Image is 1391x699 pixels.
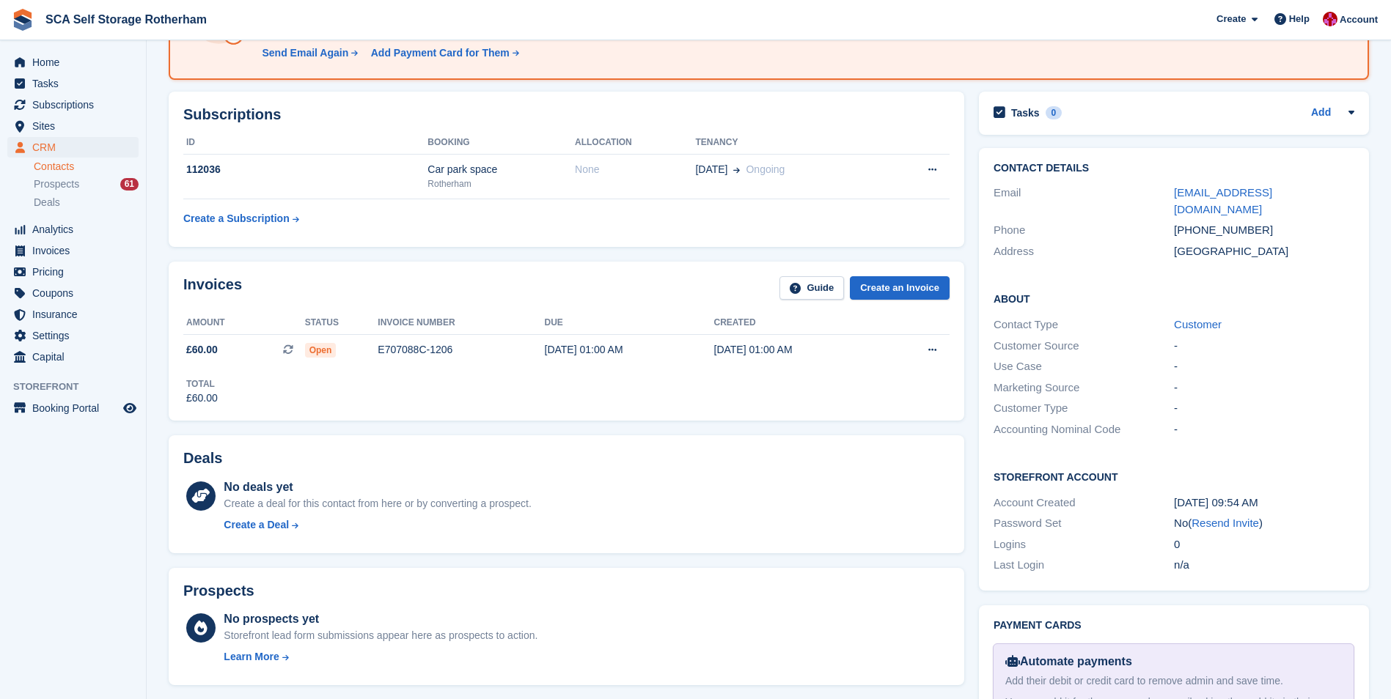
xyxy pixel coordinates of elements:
[1311,105,1331,122] a: Add
[7,262,139,282] a: menu
[994,338,1174,355] div: Customer Source
[994,536,1174,553] div: Logins
[1174,358,1354,375] div: -
[1192,517,1259,529] a: Resend Invite
[32,116,120,136] span: Sites
[994,291,1354,306] h2: About
[183,162,427,177] div: 112036
[575,131,695,155] th: Allocation
[305,343,337,358] span: Open
[7,137,139,158] a: menu
[7,304,139,325] a: menu
[224,649,279,665] div: Learn More
[183,106,950,123] h2: Subscriptions
[1174,515,1354,532] div: No
[32,262,120,282] span: Pricing
[1174,318,1222,330] a: Customer
[378,342,544,358] div: E707088C-1206
[183,205,299,232] a: Create a Subscription
[994,185,1174,218] div: Email
[365,45,521,61] a: Add Payment Card for Them
[994,620,1354,632] h2: Payment cards
[13,380,146,394] span: Storefront
[32,95,120,115] span: Subscriptions
[1174,380,1354,396] div: -
[371,45,510,61] div: Add Payment Card for Them
[32,219,120,240] span: Analytics
[183,211,290,226] div: Create a Subscription
[224,517,289,533] div: Create a Deal
[994,358,1174,375] div: Use Case
[714,342,884,358] div: [DATE] 01:00 AM
[1046,106,1062,119] div: 0
[32,398,120,418] span: Booking Portal
[1005,673,1342,689] div: Add their debit or credit card to remove admin and save time.
[7,219,139,240] a: menu
[427,162,575,177] div: Car park space
[1174,222,1354,239] div: [PHONE_NUMBER]
[994,469,1354,484] h2: Storefront Account
[224,649,537,665] a: Learn More
[994,421,1174,438] div: Accounting Nominal Code
[183,311,305,335] th: Amount
[1174,338,1354,355] div: -
[545,342,714,358] div: [DATE] 01:00 AM
[1174,495,1354,511] div: [DATE] 09:54 AM
[427,177,575,191] div: Rotherham
[1216,12,1246,26] span: Create
[427,131,575,155] th: Booking
[1289,12,1310,26] span: Help
[32,347,120,367] span: Capital
[1340,12,1378,27] span: Account
[183,276,242,300] h2: Invoices
[850,276,950,300] a: Create an Invoice
[1188,517,1263,529] span: ( )
[7,283,139,303] a: menu
[7,347,139,367] a: menu
[378,311,544,335] th: Invoice number
[695,131,884,155] th: Tenancy
[714,311,884,335] th: Created
[224,610,537,628] div: No prospects yet
[186,391,218,406] div: £60.00
[224,496,531,511] div: Create a deal for this contact from here or by converting a prospect.
[7,398,139,418] a: menu
[183,131,427,155] th: ID
[7,116,139,136] a: menu
[994,222,1174,239] div: Phone
[305,311,378,335] th: Status
[1323,12,1337,26] img: Thomas Webb
[994,380,1174,396] div: Marketing Source
[1011,106,1040,119] h2: Tasks
[224,628,537,643] div: Storefront lead form submissions appear here as prospects to action.
[575,162,695,177] div: None
[1005,653,1342,670] div: Automate payments
[545,311,714,335] th: Due
[7,325,139,346] a: menu
[32,137,120,158] span: CRM
[1174,243,1354,260] div: [GEOGRAPHIC_DATA]
[994,557,1174,574] div: Last Login
[183,582,254,599] h2: Prospects
[34,160,139,174] a: Contacts
[32,283,120,303] span: Coupons
[121,399,139,417] a: Preview store
[186,377,218,391] div: Total
[183,450,222,467] h2: Deals
[994,243,1174,260] div: Address
[32,240,120,261] span: Invoices
[994,317,1174,333] div: Contact Type
[1174,557,1354,574] div: n/a
[32,73,120,94] span: Tasks
[186,342,218,358] span: £60.00
[994,515,1174,532] div: Password Set
[746,163,785,175] span: Ongoing
[1174,186,1272,215] a: [EMAIL_ADDRESS][DOMAIN_NAME]
[1174,400,1354,417] div: -
[1174,536,1354,553] div: 0
[32,52,120,73] span: Home
[40,7,213,32] a: SCA Self Storage Rotherham
[224,478,531,496] div: No deals yet
[7,95,139,115] a: menu
[34,177,79,191] span: Prospects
